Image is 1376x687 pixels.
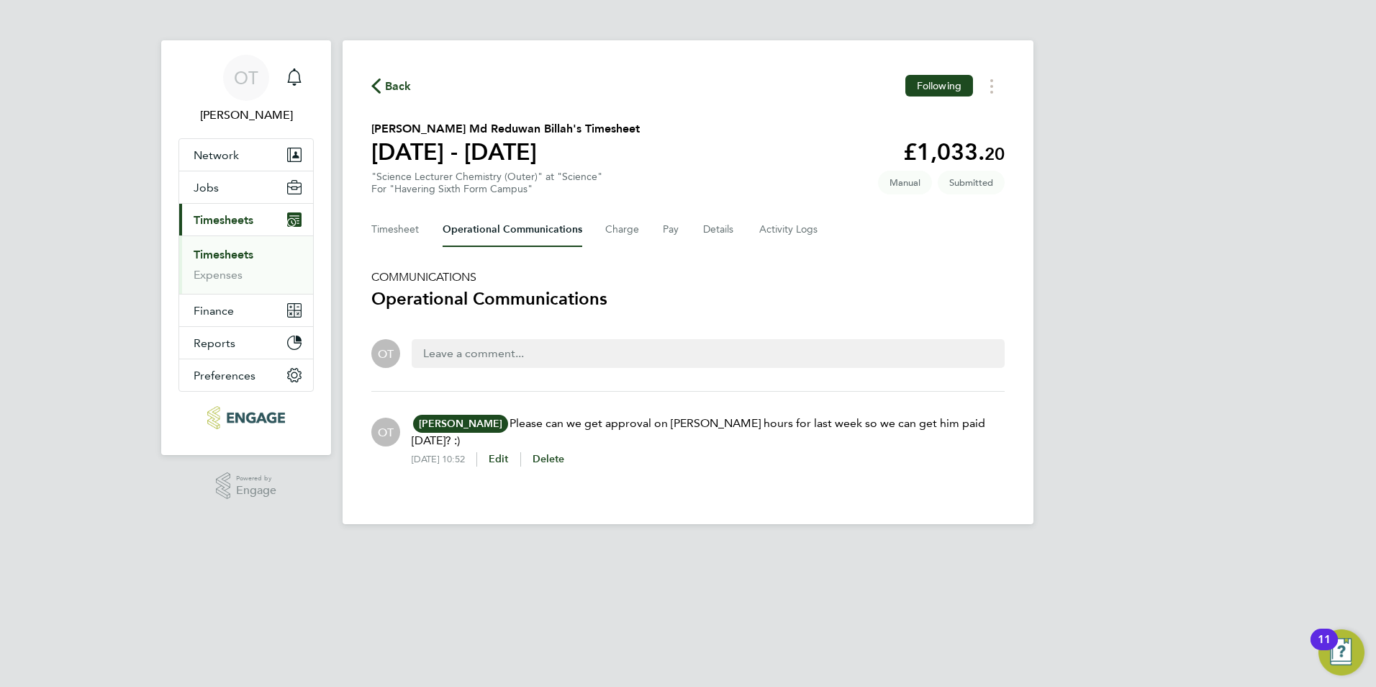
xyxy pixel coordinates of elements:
[663,212,680,247] button: Pay
[412,415,1005,449] p: Please can we get approval on [PERSON_NAME] hours for last week so we can get him paid [DATE]? :)
[413,415,508,433] span: [PERSON_NAME]
[905,75,973,96] button: Following
[178,406,314,429] a: Go to home page
[443,212,582,247] button: Operational Communications
[179,295,313,326] button: Finance
[371,212,420,247] button: Timesheet
[194,304,234,318] span: Finance
[1318,639,1331,658] div: 11
[979,75,1005,97] button: Timesheets Menu
[236,472,276,485] span: Powered by
[378,424,394,440] span: OT
[917,79,961,92] span: Following
[179,139,313,171] button: Network
[533,452,565,467] button: Delete
[371,418,400,446] div: Olivia Triassi
[371,138,640,166] h1: [DATE] - [DATE]
[194,181,219,194] span: Jobs
[216,472,277,500] a: Powered byEngage
[194,336,235,350] span: Reports
[179,235,313,294] div: Timesheets
[371,183,602,195] div: For "Havering Sixth Form Campus"
[179,171,313,203] button: Jobs
[703,212,736,247] button: Details
[371,120,640,138] h2: [PERSON_NAME] Md Reduwan Billah's Timesheet
[371,77,412,95] button: Back
[161,40,331,455] nav: Main navigation
[533,453,565,465] span: Delete
[605,212,640,247] button: Charge
[878,171,932,194] span: This timesheet was manually created.
[234,68,258,87] span: OT
[371,339,400,368] div: Olivia Triassi
[194,148,239,162] span: Network
[385,78,412,95] span: Back
[985,143,1005,164] span: 20
[759,212,820,247] button: Activity Logs
[489,452,509,467] button: Edit
[178,107,314,124] span: Olivia Triassi
[938,171,1005,194] span: This timesheet is Submitted.
[179,204,313,235] button: Timesheets
[371,270,1005,284] h5: COMMUNICATIONS
[194,248,253,261] a: Timesheets
[194,369,255,382] span: Preferences
[378,346,394,362] span: OT
[207,406,284,429] img: huntereducation-logo-retina.png
[179,359,313,391] button: Preferences
[371,287,1005,310] h3: Operational Communications
[194,213,253,227] span: Timesheets
[236,485,276,497] span: Engage
[489,453,509,465] span: Edit
[194,268,243,282] a: Expenses
[178,55,314,124] a: OT[PERSON_NAME]
[1318,629,1364,675] button: Open Resource Center, 11 new notifications
[371,171,602,195] div: "Science Lecturer Chemistry (Outer)" at "Science"
[903,138,1005,166] app-decimal: £1,033.
[412,454,476,465] div: [DATE] 10:52
[179,327,313,359] button: Reports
